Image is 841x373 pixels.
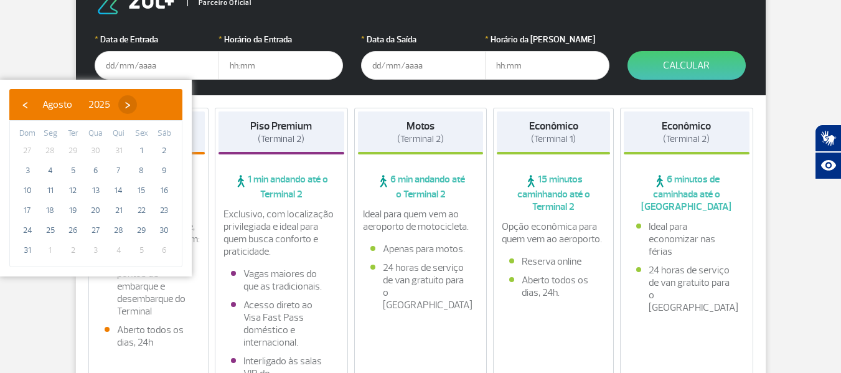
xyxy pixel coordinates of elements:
[17,201,37,220] span: 17
[131,141,151,161] span: 1
[485,33,609,46] label: Horário da [PERSON_NAME]
[154,181,174,201] span: 16
[363,208,479,233] p: Ideal para quem vem ao aeroporto de motocicleta.
[131,220,151,240] span: 29
[86,161,106,181] span: 6
[86,201,106,220] span: 20
[16,95,34,114] button: ‹
[509,255,598,268] li: Reserva online
[109,161,129,181] span: 7
[154,161,174,181] span: 9
[16,97,137,109] bs-datepicker-navigation-view: ​ ​ ​
[40,240,60,260] span: 1
[34,95,80,114] button: Agosto
[815,125,841,152] button: Abrir tradutor de língua de sinais.
[223,208,339,258] p: Exclusivo, com localização privilegiada e ideal para quem busca conforto e praticidade.
[63,220,83,240] span: 26
[109,141,129,161] span: 31
[105,255,193,318] li: Fácil acesso aos pontos de embarque e desembarque do Terminal
[154,240,174,260] span: 6
[358,173,484,201] span: 6 min andando até o Terminal 2
[40,220,60,240] span: 25
[636,264,737,314] li: 24 horas de serviço de van gratuito para o [GEOGRAPHIC_DATA]
[218,173,344,201] span: 1 min andando até o Terminal 2
[39,127,62,141] th: weekday
[17,161,37,181] span: 3
[17,141,37,161] span: 27
[17,220,37,240] span: 24
[95,51,219,80] input: dd/mm/aaaa
[130,127,153,141] th: weekday
[485,51,609,80] input: hh:mm
[636,220,737,258] li: Ideal para economizar nas férias
[86,220,106,240] span: 27
[663,133,710,145] span: (Terminal 2)
[62,127,85,141] th: weekday
[131,240,151,260] span: 5
[509,274,598,299] li: Aberto todos os dias, 24h.
[218,33,343,46] label: Horário da Entrada
[406,120,435,133] strong: Motos
[40,141,60,161] span: 28
[218,51,343,80] input: hh:mm
[105,324,193,349] li: Aberto todos os dias, 24h
[624,173,749,213] span: 6 minutos de caminhada até o [GEOGRAPHIC_DATA]
[109,220,129,240] span: 28
[131,181,151,201] span: 15
[397,133,444,145] span: (Terminal 2)
[154,220,174,240] span: 30
[95,33,219,46] label: Data de Entrada
[250,120,312,133] strong: Piso Premium
[231,268,332,293] li: Vagas maiores do que as tradicionais.
[17,181,37,201] span: 10
[80,95,118,114] button: 2025
[361,33,486,46] label: Data da Saída
[627,51,746,80] button: Calcular
[131,201,151,220] span: 22
[63,201,83,220] span: 19
[85,127,108,141] th: weekday
[231,299,332,349] li: Acesso direto ao Visa Fast Pass doméstico e internacional.
[40,181,60,201] span: 11
[40,161,60,181] span: 4
[107,127,130,141] th: weekday
[40,201,60,220] span: 18
[502,220,605,245] p: Opção econômica para quem vem ao aeroporto.
[153,127,176,141] th: weekday
[109,181,129,201] span: 14
[118,95,137,114] button: ›
[531,133,576,145] span: (Terminal 1)
[370,262,471,311] li: 24 horas de serviço de van gratuito para o [GEOGRAPHIC_DATA]
[131,161,151,181] span: 8
[497,173,610,213] span: 15 minutos caminhando até o Terminal 2
[88,98,110,111] span: 2025
[63,161,83,181] span: 5
[154,201,174,220] span: 23
[16,127,39,141] th: weekday
[361,51,486,80] input: dd/mm/aaaa
[662,120,711,133] strong: Econômico
[86,240,106,260] span: 3
[17,240,37,260] span: 31
[258,133,304,145] span: (Terminal 2)
[154,141,174,161] span: 2
[815,152,841,179] button: Abrir recursos assistivos.
[42,98,72,111] span: Agosto
[63,141,83,161] span: 29
[86,141,106,161] span: 30
[370,243,471,255] li: Apenas para motos.
[86,181,106,201] span: 13
[529,120,578,133] strong: Econômico
[109,240,129,260] span: 4
[63,181,83,201] span: 12
[815,125,841,179] div: Plugin de acessibilidade da Hand Talk.
[109,201,129,220] span: 21
[63,240,83,260] span: 2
